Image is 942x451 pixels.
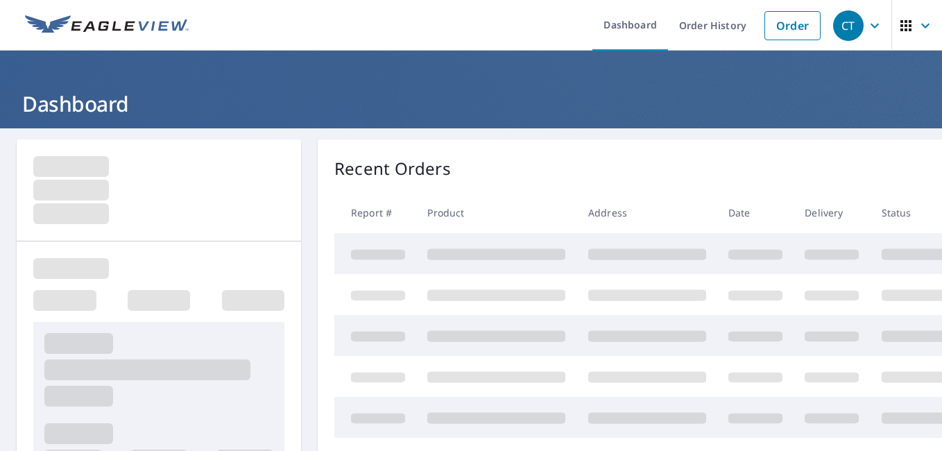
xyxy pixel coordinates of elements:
a: Order [764,11,821,40]
th: Address [577,192,717,233]
h1: Dashboard [17,90,925,118]
p: Recent Orders [334,156,451,181]
th: Report # [334,192,416,233]
img: EV Logo [25,15,189,36]
th: Date [717,192,794,233]
div: CT [833,10,864,41]
th: Product [416,192,576,233]
th: Delivery [794,192,870,233]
